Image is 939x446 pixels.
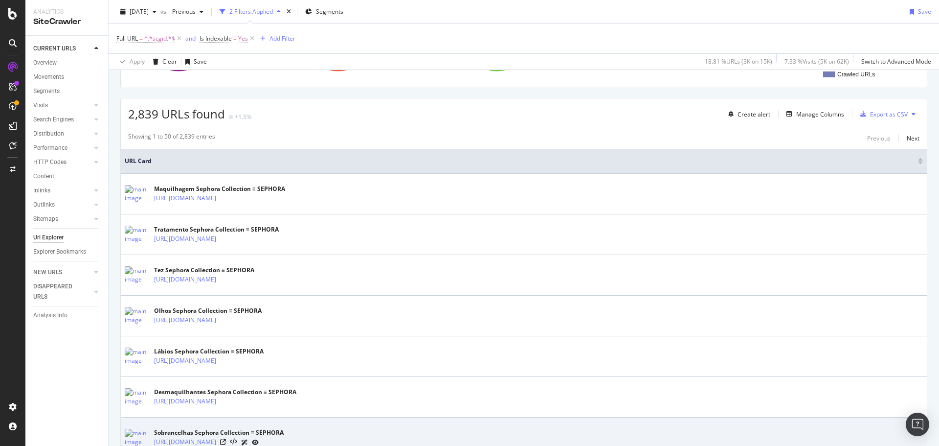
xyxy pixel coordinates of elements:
[33,86,101,96] a: Segments
[235,113,251,121] div: +1.5%
[33,247,101,257] a: Explorer Bookmarks
[154,388,296,397] div: Desmaquilhantes Sephora Collection ≡ SEPHORA
[33,72,64,82] div: Movements
[33,115,74,125] div: Search Engines
[168,4,207,20] button: Previous
[857,54,931,70] button: Switch to Advanced Mode
[33,171,54,182] div: Content
[33,44,91,54] a: CURRENT URLS
[154,185,285,193] div: Maquilhagem Sephora Collection ≡ SEPHORA
[316,7,343,16] span: Segments
[256,33,295,45] button: Add Filter
[33,100,48,111] div: Visits
[33,233,101,243] a: Url Explorer
[216,4,285,20] button: 2 Filters Applied
[33,129,91,139] a: Distribution
[918,7,931,16] div: Save
[33,72,101,82] a: Movements
[116,34,138,43] span: Full URL
[128,132,215,144] div: Showing 1 to 50 of 2,839 entries
[33,86,60,96] div: Segments
[784,57,849,66] div: 7.33 % Visits ( 5K on 62K )
[33,129,64,139] div: Distribution
[33,58,101,68] a: Overview
[33,44,76,54] div: CURRENT URLS
[301,4,347,20] button: Segments
[33,100,91,111] a: Visits
[130,7,149,16] span: 2025 Aug. 26th
[181,54,207,70] button: Save
[724,106,770,122] button: Create alert
[33,267,62,278] div: NEW URLS
[200,34,232,43] span: Is Indexable
[139,34,143,43] span: =
[33,310,67,321] div: Analysis Info
[154,225,279,234] div: Tratamento Sephora Collection ≡ SEPHORA
[125,266,149,284] img: main image
[33,143,67,153] div: Performance
[154,266,259,275] div: Tez Sephora Collection ≡ SEPHORA
[782,108,844,120] button: Manage Columns
[154,193,216,203] a: [URL][DOMAIN_NAME]
[907,134,919,142] div: Next
[162,57,177,66] div: Clear
[269,34,295,43] div: Add Filter
[33,186,50,196] div: Inlinks
[220,439,226,445] a: Visit Online Page
[128,106,225,122] span: 2,839 URLs found
[33,247,86,257] div: Explorer Bookmarks
[229,116,233,118] img: Equal
[33,233,64,243] div: Url Explorer
[229,7,273,16] div: 2 Filters Applied
[867,132,891,144] button: Previous
[33,16,100,27] div: SiteCrawler
[154,397,216,406] a: [URL][DOMAIN_NAME]
[168,7,196,16] span: Previous
[194,57,207,66] div: Save
[125,157,916,165] span: URL Card
[154,275,216,284] a: [URL][DOMAIN_NAME]
[861,57,931,66] div: Switch to Advanced Mode
[125,307,149,325] img: main image
[125,185,149,203] img: main image
[33,282,83,302] div: DISAPPEARED URLS
[856,106,908,122] button: Export as CSV
[705,57,772,66] div: 18.81 % URLs ( 3K on 15K )
[185,34,196,43] button: and
[906,4,931,20] button: Save
[233,34,237,43] span: =
[33,143,91,153] a: Performance
[144,32,175,46] span: ^.*scgid.*$
[33,200,91,210] a: Outlinks
[33,171,101,182] a: Content
[154,234,216,244] a: [URL][DOMAIN_NAME]
[906,413,929,436] div: Open Intercom Messenger
[870,110,908,118] div: Export as CSV
[33,267,91,278] a: NEW URLS
[116,4,160,20] button: [DATE]
[154,306,262,315] div: Olhos Sephora Collection ≡ SEPHORA
[796,110,844,118] div: Manage Columns
[33,58,57,68] div: Overview
[154,315,216,325] a: [URL][DOMAIN_NAME]
[230,439,237,446] button: View HTML Source
[238,32,248,46] span: Yes
[33,214,58,224] div: Sitemaps
[33,200,55,210] div: Outlinks
[125,226,149,243] img: main image
[33,310,101,321] a: Analysis Info
[125,348,149,365] img: main image
[149,54,177,70] button: Clear
[154,428,284,437] div: Sobrancelhas Sephora Collection ≡ SEPHORA
[285,7,293,17] div: times
[116,54,145,70] button: Apply
[154,347,264,356] div: Lábios Sephora Collection ≡ SEPHORA
[130,57,145,66] div: Apply
[160,7,168,16] span: vs
[837,71,875,78] text: Crawled URLs
[907,132,919,144] button: Next
[33,214,91,224] a: Sitemaps
[33,282,91,302] a: DISAPPEARED URLS
[33,157,67,167] div: HTTP Codes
